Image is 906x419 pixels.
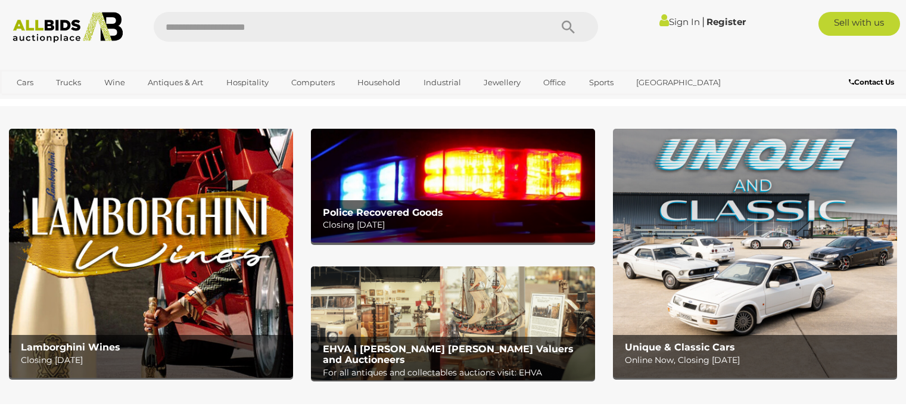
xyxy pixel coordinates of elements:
[323,343,574,365] b: EHVA | [PERSON_NAME] [PERSON_NAME] Valuers and Auctioneers
[21,353,287,368] p: Closing [DATE]
[535,73,574,92] a: Office
[311,266,595,380] a: EHVA | Evans Hastings Valuers and Auctioneers EHVA | [PERSON_NAME] [PERSON_NAME] Valuers and Auct...
[311,129,595,243] img: Police Recovered Goods
[849,76,897,89] a: Contact Us
[613,129,897,378] img: Unique & Classic Cars
[219,73,276,92] a: Hospitality
[625,353,891,368] p: Online Now, Closing [DATE]
[323,365,589,380] p: For all antiques and collectables auctions visit: EHVA
[702,15,705,28] span: |
[323,218,589,232] p: Closing [DATE]
[350,73,408,92] a: Household
[613,129,897,378] a: Unique & Classic Cars Unique & Classic Cars Online Now, Closing [DATE]
[9,129,293,378] img: Lamborghini Wines
[7,12,129,43] img: Allbids.com.au
[416,73,469,92] a: Industrial
[9,73,41,92] a: Cars
[818,12,900,36] a: Sell with us
[323,207,443,218] b: Police Recovered Goods
[538,12,598,42] button: Search
[581,73,621,92] a: Sports
[476,73,528,92] a: Jewellery
[659,16,700,27] a: Sign In
[625,342,735,353] b: Unique & Classic Cars
[96,73,133,92] a: Wine
[706,16,746,27] a: Register
[311,129,595,243] a: Police Recovered Goods Police Recovered Goods Closing [DATE]
[849,77,894,86] b: Contact Us
[9,129,293,378] a: Lamborghini Wines Lamborghini Wines Closing [DATE]
[284,73,343,92] a: Computers
[21,342,120,353] b: Lamborghini Wines
[311,266,595,380] img: EHVA | Evans Hastings Valuers and Auctioneers
[628,73,728,92] a: [GEOGRAPHIC_DATA]
[48,73,89,92] a: Trucks
[140,73,211,92] a: Antiques & Art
